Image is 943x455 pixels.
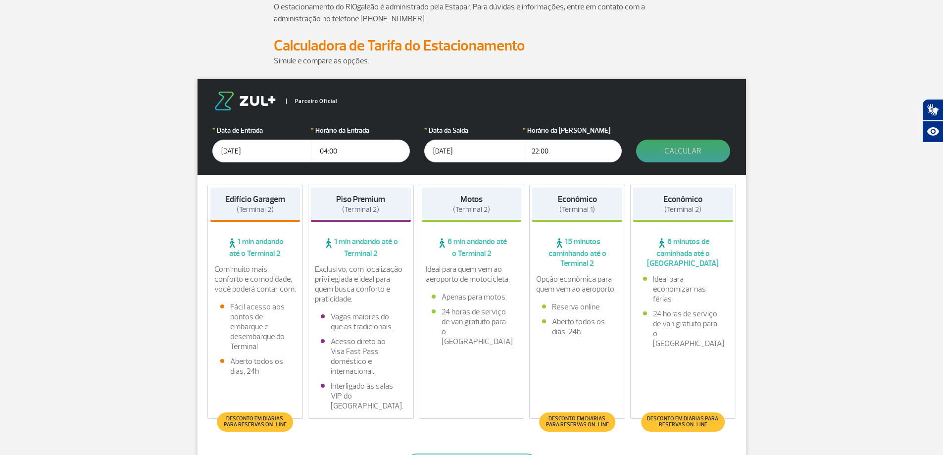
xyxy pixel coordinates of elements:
li: Ideal para economizar nas férias [643,274,723,304]
p: Opção econômica para quem vem ao aeroporto. [536,274,618,294]
li: Aberto todos os dias, 24h [220,356,291,376]
span: Desconto em diárias para reservas on-line [222,416,288,428]
label: Data da Saída [424,125,523,136]
span: (Terminal 1) [559,205,595,214]
span: 1 min andando até o Terminal 2 [210,237,300,258]
p: Com muito mais conforto e comodidade, você poderá contar com: [214,264,297,294]
span: 1 min andando até o Terminal 2 [311,237,411,258]
span: Parceiro Oficial [286,99,337,104]
strong: Edifício Garagem [225,194,285,204]
span: (Terminal 2) [342,205,379,214]
button: Abrir tradutor de língua de sinais. [922,99,943,121]
strong: Piso Premium [336,194,385,204]
input: dd/mm/aaaa [212,140,311,162]
button: Abrir recursos assistivos. [922,121,943,143]
div: Plugin de acessibilidade da Hand Talk. [922,99,943,143]
span: 6 minutos de caminhada até o [GEOGRAPHIC_DATA] [633,237,733,268]
li: Aberto todos os dias, 24h. [542,317,612,337]
li: 24 horas de serviço de van gratuito para o [GEOGRAPHIC_DATA] [643,309,723,349]
label: Horário da Entrada [311,125,410,136]
li: Acesso direto ao Visa Fast Pass doméstico e internacional. [321,337,401,376]
img: logo-zul.png [212,92,278,110]
button: Calcular [636,140,730,162]
input: hh:mm [311,140,410,162]
strong: Motos [460,194,483,204]
label: Horário da [PERSON_NAME] [523,125,622,136]
li: Interligado às salas VIP do [GEOGRAPHIC_DATA]. [321,381,401,411]
li: Reserva online [542,302,612,312]
strong: Econômico [558,194,597,204]
li: 24 horas de serviço de van gratuito para o [GEOGRAPHIC_DATA] [432,307,512,347]
span: (Terminal 2) [664,205,701,214]
li: Apenas para motos. [432,292,512,302]
span: 15 minutos caminhando até o Terminal 2 [532,237,622,268]
p: O estacionamento do RIOgaleão é administrado pela Estapar. Para dúvidas e informações, entre em c... [274,1,670,25]
p: Exclusivo, com localização privilegiada e ideal para quem busca conforto e praticidade. [315,264,407,304]
li: Fácil acesso aos pontos de embarque e desembarque do Terminal [220,302,291,352]
li: Vagas maiores do que as tradicionais. [321,312,401,332]
p: Simule e compare as opções. [274,55,670,67]
input: dd/mm/aaaa [424,140,523,162]
label: Data de Entrada [212,125,311,136]
strong: Econômico [663,194,702,204]
span: Desconto em diárias para reservas on-line [646,416,720,428]
span: Desconto em diárias para reservas on-line [544,416,610,428]
span: (Terminal 2) [453,205,490,214]
input: hh:mm [523,140,622,162]
p: Ideal para quem vem ao aeroporto de motocicleta. [426,264,518,284]
span: (Terminal 2) [237,205,274,214]
h2: Calculadora de Tarifa do Estacionamento [274,37,670,55]
span: 6 min andando até o Terminal 2 [422,237,522,258]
